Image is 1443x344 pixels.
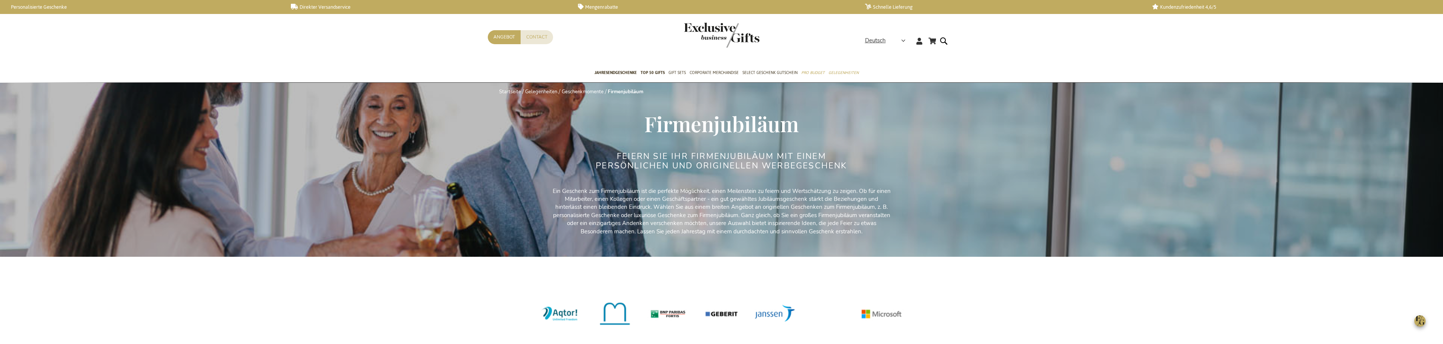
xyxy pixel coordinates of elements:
[668,69,686,77] span: Gift Sets
[608,88,643,95] strong: Firmenjubiläum
[865,4,1140,10] a: Schnelle Lieferung
[668,64,686,83] a: Gift Sets
[488,30,521,44] a: Angebot
[801,69,825,77] span: Pro Budget
[684,23,759,48] img: Exclusive Business gifts logo
[595,64,637,83] a: Jahresendgeschenke
[641,64,665,83] a: TOP 50 Gifts
[865,36,886,45] span: Deutsch
[552,187,891,236] p: Ein Geschenk zum Firmenjubiläum ist die perfekte Möglichkeit, einen Meilenstein zu feiern und Wer...
[684,23,722,48] a: store logo
[644,110,799,137] span: Firmenjubiläum
[641,69,665,77] span: TOP 50 Gifts
[499,88,521,95] a: Startseite
[580,152,863,170] h2: FEIERN SIE IHR FIRMENJUBILÄUM MIT EINEM PERSÖNLICHEN UND ORIGINELLEN WERBEGESCHENK
[690,64,739,83] a: Corporate Merchandise
[562,88,604,95] a: Geschenkmomente
[742,69,798,77] span: Select Geschenk Gutschein
[4,4,279,10] a: Personalisierte Geschenke
[291,4,566,10] a: Direkter Versandservice
[521,30,553,44] a: Contact
[828,64,859,83] a: Gelegenheiten
[828,69,859,77] span: Gelegenheiten
[801,64,825,83] a: Pro Budget
[525,88,557,95] a: Gelegenheiten
[1152,4,1427,10] a: Kundenzufriedenheit 4,6/5
[578,4,853,10] a: Mengenrabatte
[742,64,798,83] a: Select Geschenk Gutschein
[690,69,739,77] span: Corporate Merchandise
[595,69,637,77] span: Jahresendgeschenke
